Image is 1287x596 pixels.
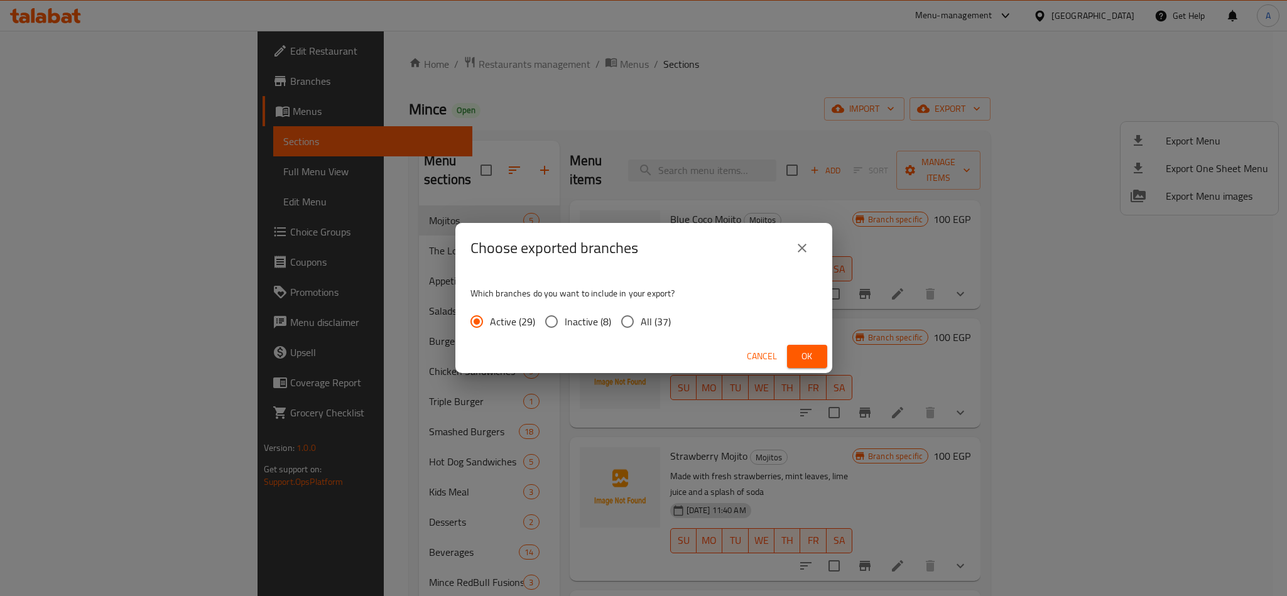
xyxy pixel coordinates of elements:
button: Ok [787,345,827,368]
p: Which branches do you want to include in your export? [470,287,817,300]
button: close [787,233,817,263]
span: All (37) [641,314,671,329]
h2: Choose exported branches [470,238,638,258]
span: Ok [797,349,817,364]
span: Cancel [747,349,777,364]
span: Active (29) [490,314,535,329]
span: Inactive (8) [565,314,611,329]
button: Cancel [742,345,782,368]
